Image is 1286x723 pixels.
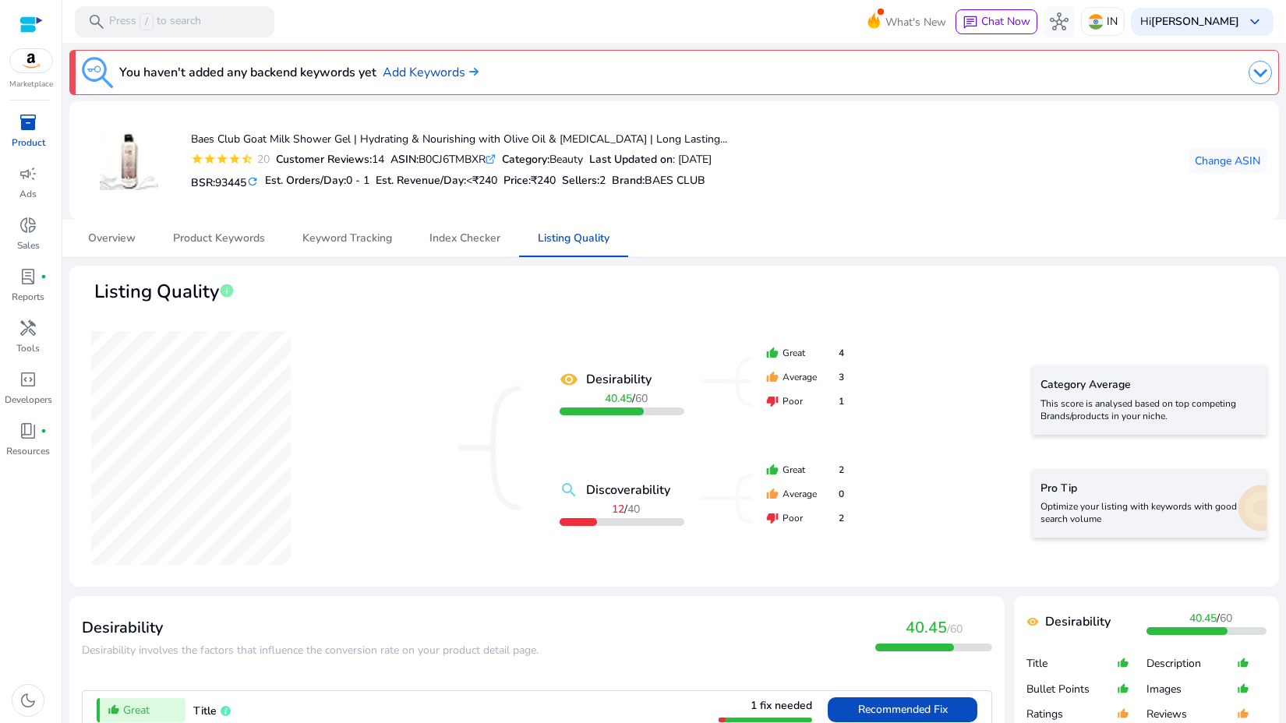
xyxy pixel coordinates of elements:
b: Desirability [1045,612,1111,631]
span: 40 [627,502,640,517]
span: Overview [88,233,136,244]
p: Marketplace [9,79,53,90]
span: Index Checker [429,233,500,244]
p: Reports [12,290,44,304]
span: /60 [947,622,963,637]
mat-icon: thumb_up [766,488,779,500]
span: 40.45 [906,617,947,638]
span: / [612,502,640,517]
span: Change ASIN [1195,153,1260,169]
span: 3 [839,370,844,384]
mat-icon: star [191,153,203,165]
h5: Est. Orders/Day: [265,175,369,188]
mat-icon: thumb_down [766,395,779,407]
p: Developers [5,393,52,407]
b: 40.45 [605,391,632,406]
span: search [87,12,106,31]
mat-icon: star [203,153,216,165]
span: 93445 [215,175,246,190]
button: Recommended Fix [828,697,977,722]
div: Poor [766,394,844,408]
button: chatChat Now [956,9,1037,34]
mat-icon: star [228,153,241,165]
span: hub [1050,12,1069,31]
h5: BSR: [191,173,259,190]
b: 12 [612,502,624,517]
span: Great [123,702,150,718]
span: 2 [839,511,844,525]
mat-icon: refresh [246,175,259,189]
h3: You haven't added any backend keywords yet [119,63,376,82]
h3: Desirability [82,619,539,637]
p: Ratings [1026,707,1117,722]
mat-icon: thumb_up [766,371,779,383]
span: Keyword Tracking [302,233,392,244]
span: / [1189,611,1232,626]
img: amazon.svg [10,49,52,72]
p: Images [1146,682,1237,697]
mat-icon: thumb_up_alt [108,704,120,716]
span: 60 [1220,611,1232,626]
p: IN [1107,8,1118,35]
b: 40.45 [1189,611,1217,626]
p: Ads [19,187,37,201]
img: arrow-right.svg [465,67,479,76]
span: 0 - 1 [346,173,369,188]
p: Press to search [109,13,201,30]
img: dropdown-arrow.svg [1249,61,1272,84]
b: Last Updated on [589,152,673,167]
span: Listing Quality [538,233,609,244]
span: info [219,283,235,298]
span: 1 [839,394,844,408]
div: Average [766,370,844,384]
span: BAES CLUB [645,173,705,188]
mat-icon: thumb_up_alt [1237,651,1249,676]
h4: Baes Club Goat Milk Shower Gel | Hydrating & Nourishing with Olive Oil & [MEDICAL_DATA] | Long La... [191,133,727,146]
div: Poor [766,511,844,525]
div: Great [766,463,844,477]
b: Category: [502,152,549,167]
mat-icon: thumb_up_alt [1117,676,1129,702]
div: Average [766,487,844,501]
div: B0CJ6TMBXR [390,151,496,168]
h5: Category Average [1040,379,1259,392]
span: Chat Now [981,14,1030,29]
b: Discoverability [586,481,670,499]
b: Desirability [586,370,652,389]
img: 41VHZcetDHL._SS40_.jpg [100,132,158,190]
b: Customer Reviews: [276,152,372,167]
span: / [605,391,648,406]
span: 2 [839,463,844,477]
div: 20 [253,151,270,168]
span: donut_small [19,216,37,235]
span: inventory_2 [19,113,37,132]
span: <₹240 [466,173,497,188]
span: Listing Quality [94,278,219,305]
span: ₹240 [531,173,556,188]
span: Desirability involves the factors that influence the conversion rate on your product detail page. [82,643,539,658]
h5: Pro Tip [1040,482,1259,496]
p: Title [1026,656,1117,672]
img: keyword-tracking.svg [82,57,113,88]
a: Add Keywords [383,63,479,82]
mat-icon: thumb_up [766,347,779,359]
span: handyman [19,319,37,337]
span: keyboard_arrow_down [1245,12,1264,31]
mat-icon: star [216,153,228,165]
mat-icon: thumb_up [766,464,779,476]
mat-icon: remove_red_eye [560,370,578,389]
p: Description [1146,656,1237,672]
span: 2 [599,173,606,188]
span: code_blocks [19,370,37,389]
mat-icon: thumb_up_alt [1237,676,1249,702]
span: Product Keywords [173,233,265,244]
div: : [DATE] [589,151,712,168]
h5: Est. Revenue/Day: [376,175,497,188]
p: Tools [16,341,40,355]
span: campaign [19,164,37,183]
span: 1 fix needed [751,698,812,713]
span: chat [963,15,978,30]
h5: : [612,175,705,188]
button: hub [1044,6,1075,37]
span: dark_mode [19,691,37,710]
